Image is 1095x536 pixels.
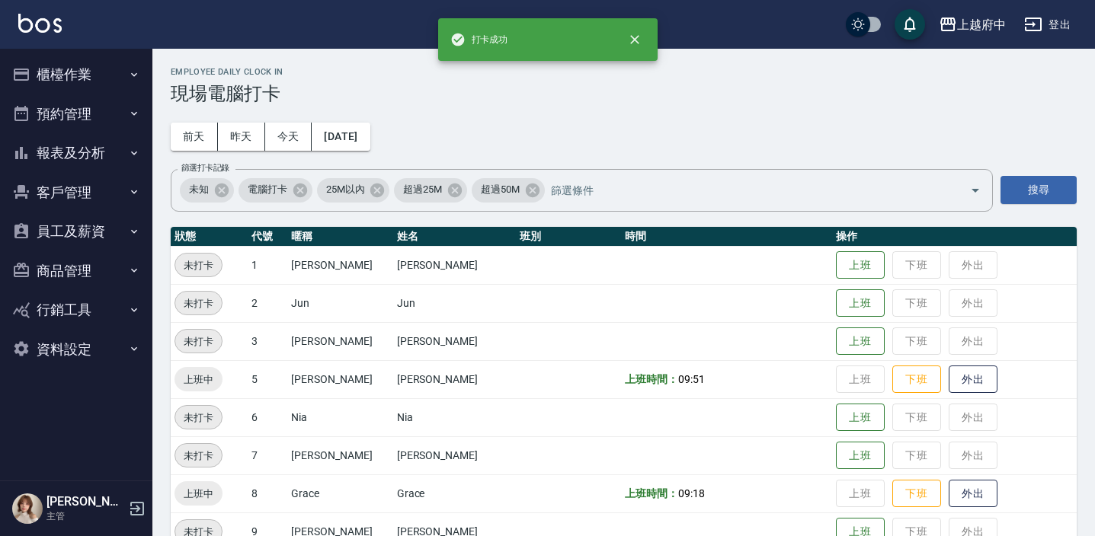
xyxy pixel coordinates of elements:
[248,436,287,474] td: 7
[6,55,146,94] button: 櫃檯作業
[287,360,392,398] td: [PERSON_NAME]
[175,257,222,273] span: 未打卡
[836,442,885,470] button: 上班
[933,9,1012,40] button: 上越府中
[832,227,1077,247] th: 操作
[175,333,222,349] span: 未打卡
[618,23,652,56] button: close
[287,284,392,322] td: Jun
[6,212,146,251] button: 員工及薪資
[895,9,925,40] button: save
[472,182,529,197] span: 超過50M
[181,162,229,174] label: 篩選打卡記錄
[6,94,146,134] button: 預約管理
[171,83,1077,104] h3: 現場電腦打卡
[174,372,223,388] span: 上班中
[180,182,218,197] span: 未知
[516,227,621,247] th: 班別
[248,227,287,247] th: 代號
[175,295,222,311] span: 未打卡
[174,486,223,502] span: 上班中
[287,227,392,247] th: 暱稱
[317,178,390,203] div: 25M以內
[265,123,312,151] button: 今天
[317,182,374,197] span: 25M以內
[836,251,885,279] button: 上班
[393,436,516,474] td: [PERSON_NAME]
[949,480,997,508] button: 外出
[175,448,222,464] span: 未打卡
[312,123,370,151] button: [DATE]
[393,322,516,360] td: [PERSON_NAME]
[678,487,705,499] span: 09:18
[287,474,392,512] td: Grace
[6,133,146,173] button: 報表及分析
[248,284,287,322] td: 2
[836,327,885,356] button: 上班
[957,15,1006,34] div: 上越府中
[287,246,392,284] td: [PERSON_NAME]
[18,14,62,33] img: Logo
[180,178,234,203] div: 未知
[248,322,287,360] td: 3
[239,178,312,203] div: 電腦打卡
[287,436,392,474] td: [PERSON_NAME]
[963,178,988,203] button: Open
[393,246,516,284] td: [PERSON_NAME]
[678,373,705,385] span: 09:51
[175,410,222,426] span: 未打卡
[1001,176,1077,204] button: 搜尋
[6,173,146,212] button: 客戶管理
[393,474,516,512] td: Grace
[393,398,516,436] td: Nia
[46,494,124,509] h5: [PERSON_NAME]
[472,178,545,203] div: 超過50M
[46,509,124,523] p: 主管
[6,330,146,369] button: 資料設定
[892,365,941,394] button: 下班
[394,178,467,203] div: 超過25M
[625,487,678,499] b: 上班時間：
[12,493,43,524] img: Person
[239,182,296,197] span: 電腦打卡
[171,67,1077,77] h2: Employee Daily Clock In
[836,289,885,317] button: 上班
[248,474,287,512] td: 8
[949,365,997,394] button: 外出
[287,322,392,360] td: [PERSON_NAME]
[547,177,943,203] input: 篩選條件
[621,227,832,247] th: 時間
[393,284,516,322] td: Jun
[248,360,287,398] td: 5
[6,251,146,291] button: 商品管理
[393,227,516,247] th: 姓名
[287,398,392,436] td: Nia
[394,182,451,197] span: 超過25M
[1018,11,1077,39] button: 登出
[171,227,248,247] th: 狀態
[393,360,516,398] td: [PERSON_NAME]
[6,290,146,330] button: 行銷工具
[248,246,287,284] td: 1
[248,398,287,436] td: 6
[218,123,265,151] button: 昨天
[171,123,218,151] button: 前天
[450,32,508,47] span: 打卡成功
[836,404,885,432] button: 上班
[892,480,941,508] button: 下班
[625,373,678,385] b: 上班時間：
